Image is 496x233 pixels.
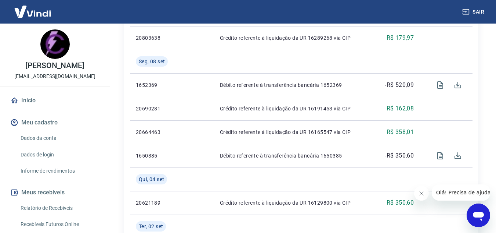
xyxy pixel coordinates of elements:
span: Download [449,76,467,94]
button: Sair [461,5,487,19]
p: R$ 350,60 [387,198,414,207]
p: Crédito referente à liquidação da UR 16191453 via CIP [220,105,368,112]
p: 20803638 [136,34,175,42]
p: Crédito referente à liquidação da UR 16165547 via CIP [220,128,368,136]
a: Recebíveis Futuros Online [18,217,101,232]
p: 20664463 [136,128,175,136]
p: [PERSON_NAME] [25,62,84,70]
p: [EMAIL_ADDRESS][DOMAIN_NAME] [14,73,95,80]
a: Relatório de Recebíveis [18,201,101,216]
iframe: Mensagem da empresa [432,184,490,201]
p: 1650385 [136,152,175,159]
p: Débito referente à transferência bancária 1652369 [220,81,368,89]
p: Crédito referente à liquidação da UR 16289268 via CIP [220,34,368,42]
p: -R$ 350,60 [385,151,414,160]
img: 0ed00d95-d8bd-421d-b686-cd2ed493de0f.jpeg [40,29,70,59]
span: Visualizar [431,76,449,94]
span: Olá! Precisa de ajuda? [4,5,62,11]
span: Qui, 04 set [139,176,164,183]
p: R$ 358,01 [387,128,414,137]
p: -R$ 520,09 [385,81,414,89]
span: Visualizar [431,147,449,165]
p: 20690281 [136,105,175,112]
span: Download [449,147,467,165]
span: Seg, 08 set [139,58,165,65]
iframe: Botão para abrir a janela de mensagens [467,204,490,227]
a: Início [9,92,101,109]
p: Crédito referente à liquidação da UR 16129800 via CIP [220,199,368,206]
a: Dados de login [18,147,101,162]
a: Informe de rendimentos [18,163,101,179]
p: 20621189 [136,199,175,206]
span: Ter, 02 set [139,223,163,230]
p: R$ 179,97 [387,33,414,42]
p: R$ 162,08 [387,104,414,113]
button: Meu cadastro [9,114,101,131]
a: Dados da conta [18,131,101,146]
button: Meus recebíveis [9,184,101,201]
p: Débito referente à transferência bancária 1650385 [220,152,368,159]
iframe: Fechar mensagem [414,186,429,201]
img: Vindi [9,0,57,23]
p: 1652369 [136,81,175,89]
